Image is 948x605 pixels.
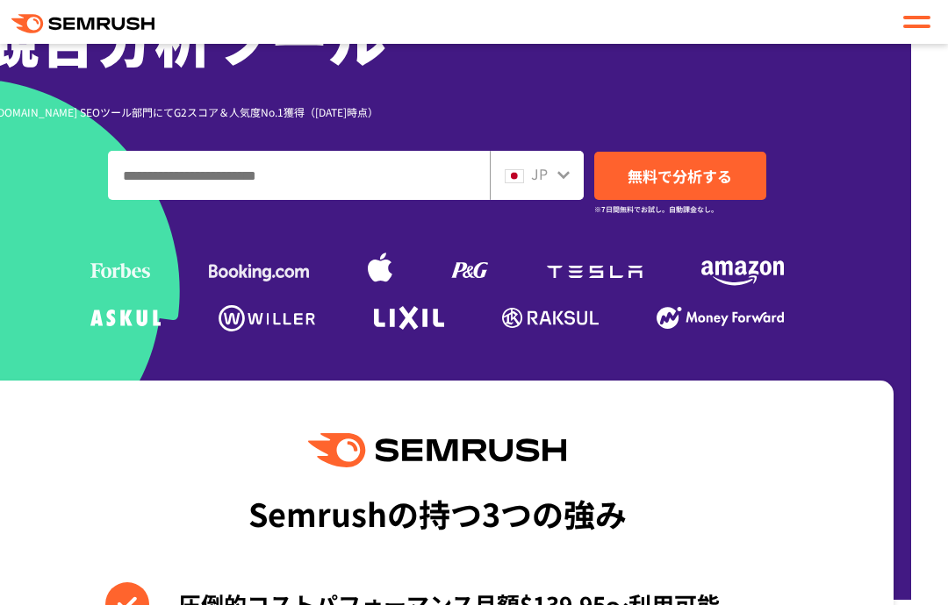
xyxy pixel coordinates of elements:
[248,480,627,545] div: Semrushの持つ3つの強み
[628,165,732,187] span: 無料で分析する
[531,163,548,184] span: JP
[109,152,489,199] input: ドメイン、キーワードまたはURLを入力してください
[594,152,766,200] a: 無料で分析する
[594,201,718,217] small: ※7日間無料でお試し。自動課金なし。
[308,433,566,467] img: Semrush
